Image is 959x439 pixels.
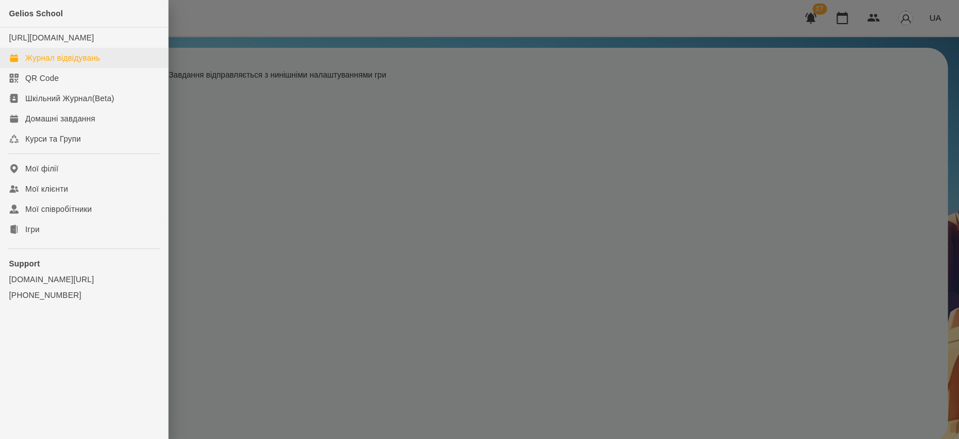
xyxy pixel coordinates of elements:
[25,52,100,64] div: Журнал відвідувань
[9,258,159,269] p: Support
[25,113,95,124] div: Домашні завдання
[9,33,94,42] a: [URL][DOMAIN_NAME]
[25,93,114,104] div: Шкільний Журнал(Beta)
[9,9,63,18] span: Gelios School
[25,133,81,144] div: Курси та Групи
[25,203,92,215] div: Мої співробітники
[25,73,59,84] div: QR Code
[25,163,58,174] div: Мої філії
[9,289,159,301] a: [PHONE_NUMBER]
[25,224,39,235] div: Ігри
[25,183,68,194] div: Мої клієнти
[9,274,159,285] a: [DOMAIN_NAME][URL]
